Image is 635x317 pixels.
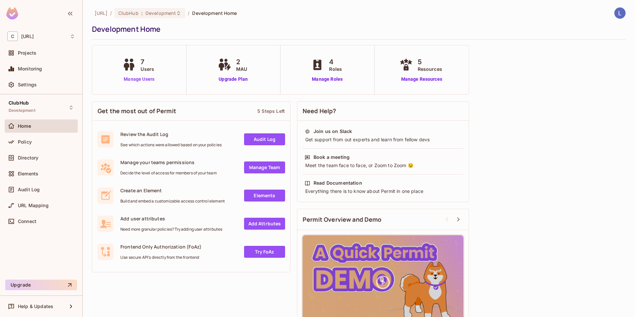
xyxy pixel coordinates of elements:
[6,7,18,20] img: SReyMgAAAABJRU5ErkJggg==
[9,100,29,106] span: ClubHub
[9,108,35,113] span: Development
[120,142,222,148] span: See which actions were allowed based on your policies
[110,10,112,16] li: /
[188,10,190,16] li: /
[118,10,139,16] span: ClubHub
[244,218,285,230] a: Add Attrbutes
[309,76,345,83] a: Manage Roles
[305,136,461,143] div: Get support from out experts and learn from fellow devs
[141,66,154,72] span: Users
[120,187,225,194] span: Create an Element
[18,187,40,192] span: Audit Log
[244,133,285,145] a: Audit Log
[120,215,222,222] span: Add user attributes
[95,10,107,16] span: the active workspace
[398,76,445,83] a: Manage Resources
[18,123,31,129] span: Home
[303,107,336,115] span: Need Help?
[18,82,37,87] span: Settings
[18,304,53,309] span: Help & Updates
[418,66,442,72] span: Resources
[120,244,201,250] span: Frontend Only Authorization (FoAz)
[314,128,352,135] div: Join us on Slack
[244,161,285,173] a: Manage Team
[98,107,176,115] span: Get the most out of Permit
[120,199,225,204] span: Build and embed a customizable access control element
[216,76,250,83] a: Upgrade Plan
[7,31,18,41] span: C
[314,154,350,160] div: Book a meeting
[120,227,222,232] span: Need more granular policies? Try adding user attributes
[18,50,36,56] span: Projects
[141,57,154,67] span: 7
[121,76,157,83] a: Manage Users
[305,162,461,169] div: Meet the team face to face, or Zoom to Zoom 😉
[329,66,342,72] span: Roles
[146,10,176,16] span: Development
[21,34,34,39] span: Workspace: clubhub.ai
[141,11,143,16] span: :
[303,215,382,224] span: Permit Overview and Demo
[192,10,237,16] span: Development Home
[614,8,625,19] img: Luis Angel Novelo Caamal
[120,159,217,165] span: Manage your teams permissions
[236,57,247,67] span: 2
[120,170,217,176] span: Decide the level of access for members of your team
[18,139,32,145] span: Policy
[257,108,285,114] div: 5 Steps Left
[92,24,622,34] div: Development Home
[418,57,442,67] span: 5
[18,155,38,160] span: Directory
[18,66,42,71] span: Monitoring
[244,190,285,202] a: Elements
[120,131,222,137] span: Review the Audit Log
[18,219,36,224] span: Connect
[120,255,201,260] span: Use secure API's directly from the frontend
[329,57,342,67] span: 4
[314,180,362,186] div: Read Documentation
[18,171,38,176] span: Elements
[244,246,285,258] a: Try FoAz
[5,280,77,290] button: Upgrade
[18,203,49,208] span: URL Mapping
[236,66,247,72] span: MAU
[305,188,461,195] div: Everything there is to know about Permit in one place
